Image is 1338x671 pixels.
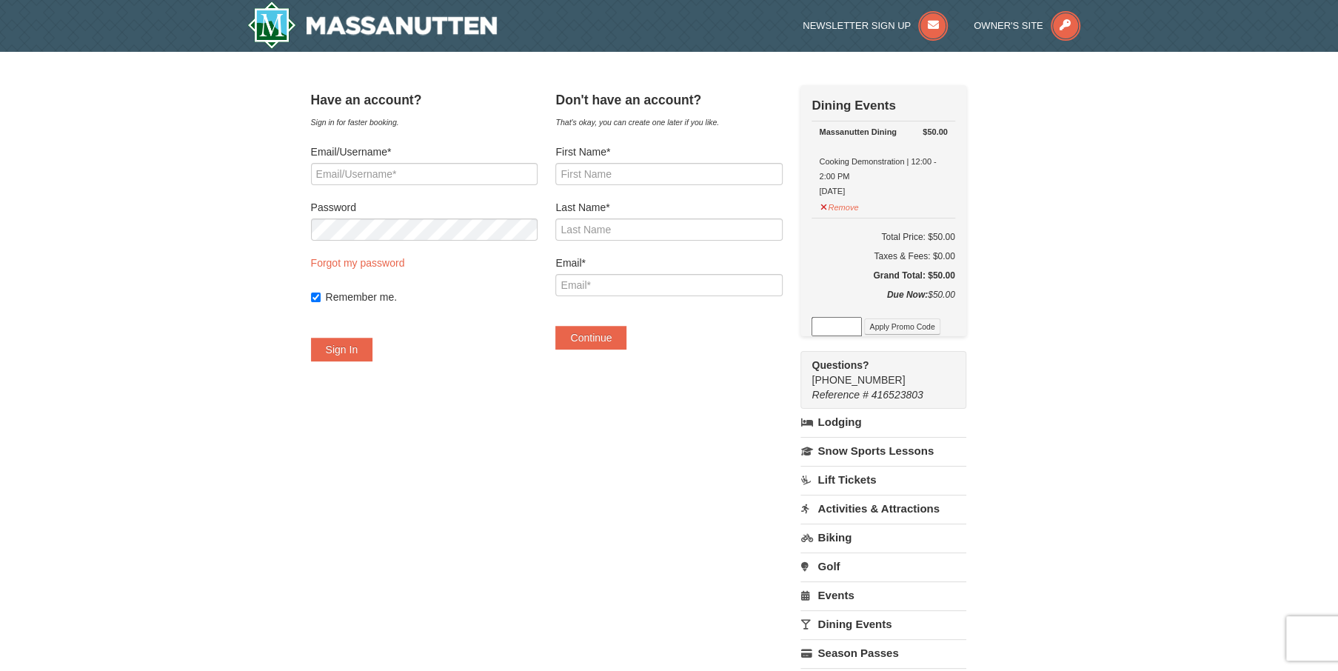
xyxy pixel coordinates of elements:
h6: Total Price: $50.00 [812,230,954,244]
label: Password [311,200,538,215]
a: Lift Tickets [800,466,966,493]
button: Sign In [311,338,373,361]
span: Reference # [812,389,868,401]
a: Dining Events [800,610,966,638]
input: Email* [555,274,782,296]
label: Last Name* [555,200,782,215]
button: Apply Promo Code [864,318,940,335]
label: Email* [555,256,782,270]
a: Biking [800,524,966,551]
label: First Name* [555,144,782,159]
img: Massanutten Resort Logo [247,1,498,49]
a: Massanutten Resort [247,1,498,49]
label: Email/Username* [311,144,538,159]
span: Owner's Site [974,20,1043,31]
a: Newsletter Sign Up [803,20,948,31]
input: First Name [555,163,782,185]
div: That's okay, you can create one later if you like. [555,115,782,130]
span: 416523803 [872,389,923,401]
a: Owner's Site [974,20,1080,31]
div: $50.00 [812,287,954,317]
a: Snow Sports Lessons [800,437,966,464]
a: Forgot my password [311,257,405,269]
div: Cooking Demonstration | 12:00 - 2:00 PM [DATE] [819,124,947,198]
a: Lodging [800,409,966,435]
label: Remember me. [326,290,538,304]
strong: Due Now: [887,290,928,300]
h4: Have an account? [311,93,538,107]
strong: Dining Events [812,99,895,113]
a: Golf [800,553,966,580]
div: Sign in for faster booking. [311,115,538,130]
input: Last Name [555,218,782,241]
a: Season Passes [800,639,966,667]
div: Massanutten Dining [819,124,947,139]
a: Events [800,581,966,609]
button: Remove [819,196,859,215]
h5: Grand Total: $50.00 [812,268,954,283]
span: Newsletter Sign Up [803,20,911,31]
strong: Questions? [812,359,869,371]
a: Activities & Attractions [800,495,966,522]
button: Continue [555,326,626,350]
input: Email/Username* [311,163,538,185]
span: [PHONE_NUMBER] [812,358,939,386]
div: Taxes & Fees: $0.00 [812,249,954,264]
h4: Don't have an account? [555,93,782,107]
strong: $50.00 [923,124,948,139]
